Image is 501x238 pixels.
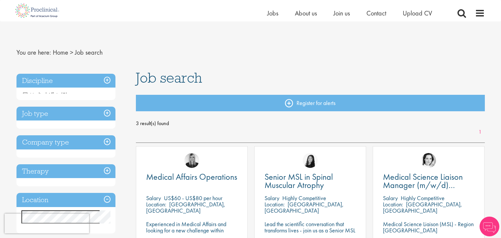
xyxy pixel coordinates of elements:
[136,119,485,128] span: 3 result(s) found
[16,74,115,88] h3: Discipline
[146,200,225,214] p: [GEOGRAPHIC_DATA], [GEOGRAPHIC_DATA]
[53,48,68,57] a: breadcrumb link
[16,164,115,178] h3: Therapy
[19,90,21,99] span: -
[61,91,67,98] span: (3)
[383,221,474,233] p: Medical Science Liaison (MSL) - Region [GEOGRAPHIC_DATA]
[164,194,222,202] p: US$60 - US$80 per hour
[146,173,237,181] a: Medical Affairs Operations
[16,135,115,149] h3: Company type
[265,200,285,208] span: Location:
[383,200,462,214] p: [GEOGRAPHIC_DATA], [GEOGRAPHIC_DATA]
[16,193,115,207] h3: Location
[184,153,199,168] img: Janelle Jones
[333,9,350,17] a: Join us
[146,171,237,182] span: Medical Affairs Operations
[267,9,278,17] a: Jobs
[23,91,67,98] span: Medical Affairs
[16,48,51,57] span: You are here:
[421,153,436,168] img: Greta Prestel
[146,200,166,208] span: Location:
[383,194,398,202] span: Salary
[265,194,279,202] span: Salary
[70,48,73,57] span: >
[383,200,403,208] span: Location:
[265,200,344,214] p: [GEOGRAPHIC_DATA], [GEOGRAPHIC_DATA]
[146,194,161,202] span: Salary
[383,173,474,189] a: Medical Science Liaison Manager (m/w/d) Nephrologie
[366,9,386,17] a: Contact
[75,48,103,57] span: Job search
[475,128,485,136] a: 1
[282,194,326,202] p: Highly Competitive
[303,153,318,168] img: Numhom Sudsok
[5,214,89,233] iframe: reCAPTCHA
[480,217,499,236] img: Chatbot
[383,171,463,199] span: Medical Science Liaison Manager (m/w/d) Nephrologie
[136,69,202,87] span: Job search
[265,173,356,189] a: Senior MSL in Spinal Muscular Atrophy
[265,171,333,191] span: Senior MSL in Spinal Muscular Atrophy
[295,9,317,17] a: About us
[23,91,61,98] span: Medical Affairs
[16,107,115,121] h3: Job type
[136,95,485,111] a: Register for alerts
[401,194,445,202] p: Highly Competitive
[403,9,432,17] a: Upload CV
